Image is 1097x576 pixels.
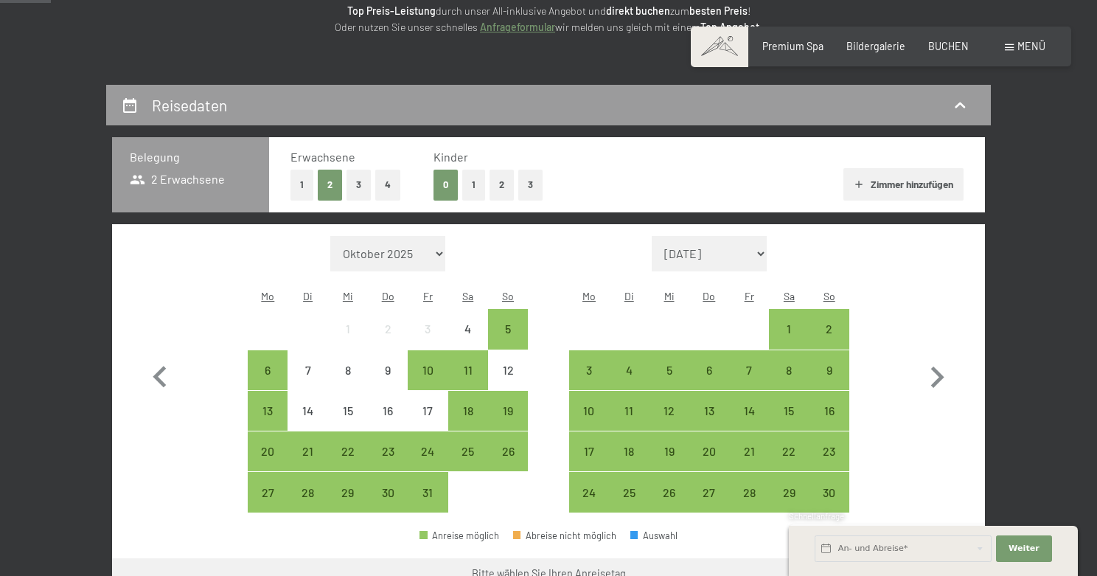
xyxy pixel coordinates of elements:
[369,405,406,442] div: 16
[408,391,447,431] div: Anreise nicht möglich
[248,472,288,512] div: Mon Oct 27 2025
[569,350,609,390] div: Mon Nov 03 2025
[488,391,528,431] div: Anreise möglich
[448,431,488,471] div: Anreise möglich
[649,472,689,512] div: Anreise möglich
[689,391,729,431] div: Anreise möglich
[609,431,649,471] div: Tue Nov 18 2025
[569,391,609,431] div: Mon Nov 10 2025
[288,431,327,471] div: Tue Oct 21 2025
[328,350,368,390] div: Wed Oct 08 2025
[809,309,849,349] div: Sun Nov 02 2025
[330,487,366,524] div: 29
[419,531,499,541] div: Anreise möglich
[490,445,526,482] div: 26
[745,290,754,302] abbr: Freitag
[769,350,809,390] div: Sat Nov 08 2025
[130,149,251,165] h3: Belegung
[811,364,848,401] div: 9
[770,323,807,360] div: 1
[691,445,728,482] div: 20
[650,364,687,401] div: 5
[518,170,543,200] button: 3
[409,323,446,360] div: 3
[409,405,446,442] div: 17
[450,364,487,401] div: 11
[770,364,807,401] div: 8
[450,405,487,442] div: 18
[700,21,762,33] strong: Top Angebot.
[689,350,729,390] div: Anreise möglich
[624,290,634,302] abbr: Dienstag
[462,290,473,302] abbr: Samstag
[330,364,366,401] div: 8
[649,391,689,431] div: Anreise möglich
[289,487,326,524] div: 28
[649,431,689,471] div: Anreise möglich
[382,290,394,302] abbr: Donnerstag
[650,405,687,442] div: 12
[303,290,313,302] abbr: Dienstag
[609,350,649,390] div: Anreise möglich
[809,391,849,431] div: Sun Nov 16 2025
[769,391,809,431] div: Sat Nov 15 2025
[762,40,823,52] a: Premium Spa
[731,405,767,442] div: 14
[448,309,488,349] div: Sat Oct 04 2025
[569,472,609,512] div: Mon Nov 24 2025
[770,487,807,524] div: 29
[769,350,809,390] div: Anreise möglich
[409,487,446,524] div: 31
[649,391,689,431] div: Wed Nov 12 2025
[368,472,408,512] div: Anreise möglich
[689,4,748,17] strong: besten Preis
[729,472,769,512] div: Fri Nov 28 2025
[769,431,809,471] div: Anreise möglich
[609,391,649,431] div: Tue Nov 11 2025
[248,350,288,390] div: Anreise möglich
[569,350,609,390] div: Anreise möglich
[261,290,274,302] abbr: Montag
[375,170,400,200] button: 4
[288,431,327,471] div: Anreise möglich
[368,350,408,390] div: Thu Oct 09 2025
[328,309,368,349] div: Wed Oct 01 2025
[928,40,969,52] a: BUCHEN
[610,487,647,524] div: 25
[571,364,607,401] div: 3
[731,487,767,524] div: 28
[368,350,408,390] div: Anreise nicht möglich
[343,290,353,302] abbr: Mittwoch
[288,472,327,512] div: Tue Oct 28 2025
[488,350,528,390] div: Sun Oct 12 2025
[811,405,848,442] div: 16
[328,431,368,471] div: Wed Oct 22 2025
[369,364,406,401] div: 9
[490,323,526,360] div: 5
[288,391,327,431] div: Anreise nicht möglich
[369,323,406,360] div: 2
[289,405,326,442] div: 14
[571,487,607,524] div: 24
[729,472,769,512] div: Anreise möglich
[649,350,689,390] div: Wed Nov 05 2025
[289,364,326,401] div: 7
[290,170,313,200] button: 1
[650,445,687,482] div: 19
[811,323,848,360] div: 2
[569,391,609,431] div: Anreise möglich
[606,4,670,17] strong: direkt buchen
[448,391,488,431] div: Anreise möglich
[450,323,487,360] div: 4
[368,431,408,471] div: Anreise möglich
[689,431,729,471] div: Thu Nov 20 2025
[809,350,849,390] div: Sun Nov 09 2025
[769,309,809,349] div: Sat Nov 01 2025
[139,236,181,513] button: Vorheriger Monat
[249,405,286,442] div: 13
[249,364,286,401] div: 6
[488,309,528,349] div: Anreise möglich
[368,391,408,431] div: Anreise nicht möglich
